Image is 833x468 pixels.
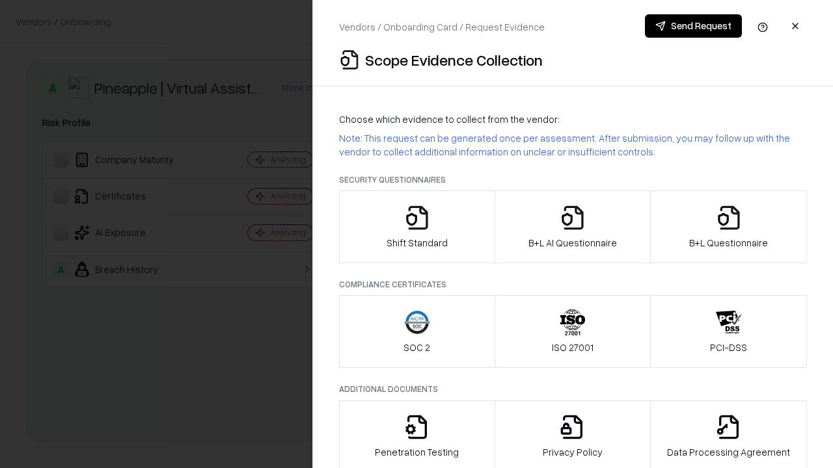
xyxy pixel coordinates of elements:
p: ISO 27001 [552,341,594,354]
p: Privacy Policy [543,445,603,459]
button: ISO 27001 [495,295,651,368]
p: B+L Questionnaire [689,236,768,250]
p: Vendors / Onboarding Card / Request Evidence [339,20,545,34]
p: Compliance Certificates [339,279,807,290]
p: SOC 2 [403,341,430,354]
p: Shift Standard [387,236,448,250]
button: B+L Questionnaire [650,190,807,263]
p: Choose which evidence to collect from the vendor: [339,112,807,126]
button: SOC 2 [339,295,495,368]
p: Security Questionnaires [339,174,807,185]
button: PCI-DSS [650,295,807,368]
p: Data Processing Agreement [667,445,790,459]
button: B+L AI Questionnaire [495,190,651,263]
button: Send Request [645,14,742,38]
p: PCI-DSS [710,341,747,354]
button: Shift Standard [339,190,495,263]
p: Note: This request can be generated once per assessment. After submission, you may follow up with... [339,131,807,159]
p: Penetration Testing [375,445,459,459]
p: Additional Documents [339,383,807,395]
p: B+L AI Questionnaire [528,236,617,250]
p: Scope Evidence Collection [365,49,543,70]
